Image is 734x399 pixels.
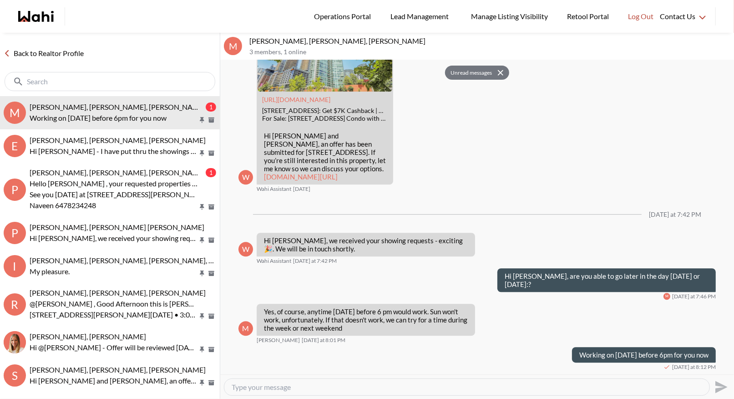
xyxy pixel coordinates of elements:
p: Working on [DATE] before 6pm for you now [30,113,198,123]
div: I [4,255,26,277]
span: [PERSON_NAME], [PERSON_NAME] [PERSON_NAME] [30,223,204,231]
button: Archive [207,149,216,157]
time: 2025-10-03T23:46:32.654Z [672,293,716,300]
span: Manage Listing Visibility [468,10,551,22]
p: [STREET_ADDRESS][PERSON_NAME][DATE] • 3:00pm...........see you [DATE] and once i meet you i will ... [30,309,198,320]
span: [PERSON_NAME], [PERSON_NAME] [30,332,146,341]
p: Hi [PERSON_NAME] and [PERSON_NAME], an offer has been submitted for [STREET_ADDRESS]. If you’re s... [30,375,198,386]
p: Hi [PERSON_NAME] and [PERSON_NAME], an offer has been submitted for [STREET_ADDRESS]. If you’re s... [264,132,386,181]
button: Archive [207,270,216,277]
button: Pin [198,203,206,211]
img: T [4,331,26,353]
div: M [4,102,26,124]
button: Archive [207,236,216,244]
button: Pin [198,236,206,244]
div: P [4,179,26,201]
a: [DOMAIN_NAME][URL] [264,173,338,181]
p: Hi [PERSON_NAME] - I have put thru the showings as accepted but you can re arrange thru the app a... [30,146,198,157]
button: Archive [207,379,216,387]
span: [PERSON_NAME], [PERSON_NAME], [PERSON_NAME] [30,168,206,177]
button: Archive [207,116,216,124]
div: S [4,364,26,387]
div: M [224,37,242,55]
input: Search [27,77,195,86]
p: Yes, of course, anytime [DATE] before 6 pm would work. Sun won't work, unfortunately. If that doe... [264,307,468,332]
button: Pin [198,149,206,157]
p: My pleasure. [30,266,198,277]
button: Archive [207,312,216,320]
span: [PERSON_NAME], [PERSON_NAME], [PERSON_NAME] [30,136,206,144]
button: Archive [207,203,216,211]
span: 🎉 [264,245,273,253]
p: Hi [PERSON_NAME], we received your showing requests - exciting . We will be in touch shortly. [264,236,468,253]
a: Attachment [262,96,330,103]
div: E [4,135,26,157]
button: Send [710,377,730,397]
div: R [4,293,26,316]
div: M [663,293,670,300]
button: Unread messages [445,66,495,80]
p: [PERSON_NAME], [PERSON_NAME], [PERSON_NAME] [249,36,730,46]
div: P [4,222,26,244]
p: Naveen 6478234248 [30,200,198,211]
p: 3 members , 1 online [249,48,730,56]
time: 2025-10-04T00:12:35.781Z [672,363,716,371]
div: 1 [206,102,216,112]
span: Wahi Assistant [257,185,291,193]
div: M [238,321,253,336]
button: Pin [198,116,206,124]
span: Operations Portal [314,10,374,22]
div: W [238,242,253,256]
p: Working on [DATE] before 6pm for you now [579,351,709,359]
div: W [238,170,253,184]
p: Hi [PERSON_NAME], we received your showing requests - exciting 🎉 . We will be in touch shortly. [30,233,198,244]
div: Tanya Fita, Michelle [4,331,26,353]
time: 2025-09-23T21:43:19.850Z [293,185,310,193]
button: Pin [198,346,206,353]
span: Lead Management [390,10,452,22]
div: For Sale: [STREET_ADDRESS] Condo with $7.0K Cashback through Wahi Cashback. View 43 photos, locat... [262,115,388,123]
button: Pin [198,379,206,387]
textarea: Type your message [232,383,702,392]
div: 1 [206,168,216,177]
div: [STREET_ADDRESS]: Get $7K Cashback | Wahi [262,107,388,115]
div: [DATE] at 7:42 PM [649,211,701,219]
button: Archive [207,346,216,353]
p: Hi @[PERSON_NAME] - Offer will be reviewed [DATE][DATE] by 10:00 am [30,342,198,353]
a: Wahi homepage [18,11,54,22]
span: Wahi Assistant [257,257,291,265]
button: Pin [198,312,206,320]
p: See you [DATE] at [STREET_ADDRESS][PERSON_NAME] [30,189,198,200]
span: Log Out [628,10,653,22]
time: 2025-10-04T00:01:45.884Z [302,337,345,344]
span: Retool Portal [567,10,612,22]
time: 2025-10-03T23:42:04.435Z [293,257,337,265]
p: @[PERSON_NAME] , Good Afternoon this is [PERSON_NAME] here [PERSON_NAME] Showing Agent your showi... [30,298,198,309]
span: [PERSON_NAME], [PERSON_NAME], [PERSON_NAME], [PERSON_NAME] [30,256,265,265]
button: Pin [198,270,206,277]
span: [PERSON_NAME], [PERSON_NAME], [PERSON_NAME] [30,288,206,297]
p: Hi [PERSON_NAME], are you able to go later in the day [DATE] or [DATE]:? [505,272,709,288]
span: [PERSON_NAME], [PERSON_NAME], [PERSON_NAME] [30,365,206,374]
span: [PERSON_NAME] [257,337,300,344]
span: [PERSON_NAME], [PERSON_NAME], [PERSON_NAME] [30,102,206,111]
p: Hello [PERSON_NAME] , your requested properties showing has confirmed..only [STREET_ADDRESS] is n... [30,178,198,189]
